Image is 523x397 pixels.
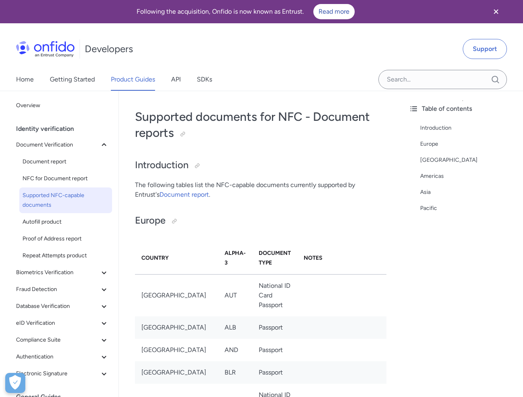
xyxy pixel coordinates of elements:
[16,335,99,345] span: Compliance Suite
[420,187,517,197] a: Asia
[5,373,25,393] button: Open Preferences
[16,301,99,311] span: Database Verification
[420,139,517,149] a: Europe
[16,41,75,57] img: Onfido Logo
[420,204,517,213] a: Pacific
[13,332,112,348] button: Compliance Suite
[313,4,355,19] a: Read more
[135,159,386,172] h2: Introduction
[16,369,99,379] span: Electronic Signature
[135,274,218,316] td: [GEOGRAPHIC_DATA]
[171,68,181,91] a: API
[378,70,507,89] input: Onfido search input field
[19,154,112,170] a: Document report
[13,366,112,382] button: Electronic Signature
[22,251,109,261] span: Repeat Attempts product
[252,274,297,316] td: National ID Card Passport
[22,217,109,227] span: Autofill product
[13,265,112,281] button: Biometrics Verification
[420,171,517,181] a: Americas
[409,104,517,114] div: Table of contents
[85,43,133,55] h1: Developers
[13,298,112,314] button: Database Verification
[252,361,297,384] td: Passport
[50,68,95,91] a: Getting Started
[141,254,169,261] strong: Country
[135,339,218,361] td: [GEOGRAPHIC_DATA]
[135,361,218,384] td: [GEOGRAPHIC_DATA]
[16,140,99,150] span: Document Verification
[19,214,112,230] a: Autofill product
[5,373,25,393] div: Cookie Preferences
[135,180,386,200] p: The following tables list the NFC-capable documents currently supported by Entrust's .
[225,250,246,266] strong: Alpha-3
[13,281,112,297] button: Fraud Detection
[481,2,511,22] button: Close banner
[13,137,112,153] button: Document Verification
[13,98,112,114] a: Overview
[16,121,115,137] div: Identity verification
[491,7,501,16] svg: Close banner
[420,123,517,133] a: Introduction
[463,39,507,59] a: Support
[22,234,109,244] span: Proof of Address report
[218,274,252,316] td: AUT
[197,68,212,91] a: SDKs
[16,318,99,328] span: eID Verification
[420,155,517,165] a: [GEOGRAPHIC_DATA]
[13,315,112,331] button: eID Verification
[135,214,386,228] h2: Europe
[22,191,109,210] span: Supported NFC-capable documents
[19,248,112,264] a: Repeat Attempts product
[16,268,99,277] span: Biometrics Verification
[135,316,218,339] td: [GEOGRAPHIC_DATA]
[259,250,291,266] strong: Document Type
[218,361,252,384] td: BLR
[22,157,109,167] span: Document report
[19,171,112,187] a: NFC for Document report
[22,174,109,183] span: NFC for Document report
[10,4,481,19] div: Following the acquisition, Onfido is now known as Entrust.
[252,339,297,361] td: Passport
[19,231,112,247] a: Proof of Address report
[159,191,209,198] a: Document report
[111,68,155,91] a: Product Guides
[218,339,252,361] td: AND
[252,316,297,339] td: Passport
[16,68,34,91] a: Home
[19,187,112,213] a: Supported NFC-capable documents
[16,352,99,362] span: Authentication
[304,254,323,261] strong: Notes
[13,349,112,365] button: Authentication
[218,316,252,339] td: ALB
[16,285,99,294] span: Fraud Detection
[16,101,109,110] span: Overview
[135,109,386,141] h1: Supported documents for NFC - Document reports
